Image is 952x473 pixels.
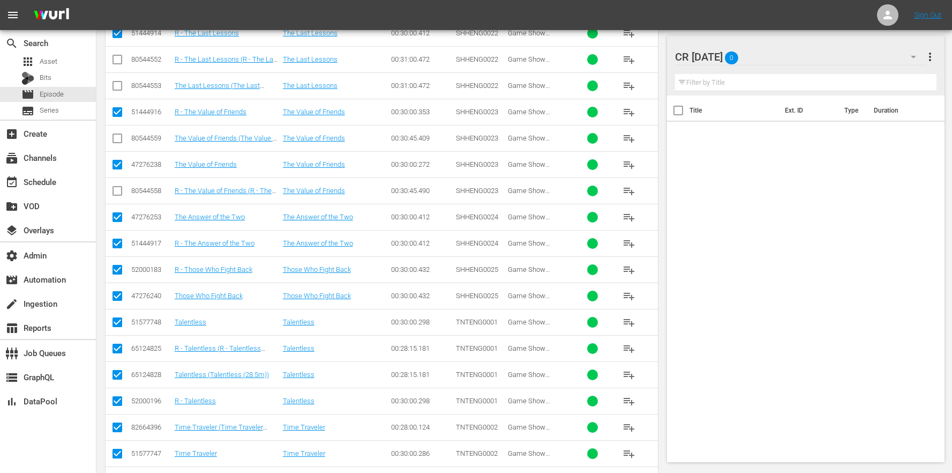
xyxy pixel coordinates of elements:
[623,290,635,302] span: playlist_add
[5,274,18,286] span: Automation
[391,318,453,326] div: 00:30:00.298
[616,20,642,46] button: playlist_add
[508,371,550,387] span: Game Show Network
[456,187,498,195] span: SHHENG0023
[623,27,635,40] span: playlist_add
[283,265,351,274] a: Those Who Fight Back
[391,134,453,142] div: 00:30:45.409
[391,239,453,247] div: 00:30:00.412
[623,211,635,224] span: playlist_add
[867,95,932,125] th: Duration
[21,72,34,85] div: Bits
[283,55,338,63] a: The Last Lessons
[456,292,498,300] span: SHHENG0025
[616,441,642,467] button: playlist_add
[616,125,642,151] button: playlist_add
[616,362,642,388] button: playlist_add
[456,29,498,37] span: SHHENG0022
[391,108,453,116] div: 00:30:00.353
[924,50,936,63] span: more_vert
[131,239,171,247] div: 51444917
[283,318,314,326] a: Talentless
[456,213,498,221] span: SHHENG0024
[131,82,171,90] div: 80544553
[5,152,18,165] span: Channels
[283,82,338,90] a: The Last Lessons
[5,249,18,262] span: Admin
[623,316,635,329] span: playlist_add
[283,134,345,142] a: The Value of Friends
[391,423,453,431] div: 00:28:00.124
[5,395,18,408] span: DataPool
[456,108,498,116] span: SHHENG0023
[131,423,171,431] div: 82664396
[508,265,550,282] span: Game Show Network
[6,9,19,21] span: menu
[391,397,453,405] div: 00:30:00.298
[5,347,18,360] span: Job Queues
[508,134,550,150] span: Game Show Network
[21,55,34,68] span: Asset
[508,187,550,203] span: Game Show Network
[616,415,642,440] button: playlist_add
[391,187,453,195] div: 00:30:45.490
[508,160,550,176] span: Game Show Network
[623,395,635,408] span: playlist_add
[5,200,18,213] span: VOD
[616,388,642,414] button: playlist_add
[456,55,498,63] span: SHHENG0022
[616,231,642,256] button: playlist_add
[623,447,635,460] span: playlist_add
[391,82,453,90] div: 00:31:00.472
[175,213,245,221] a: The Answer of the Two
[616,283,642,309] button: playlist_add
[283,160,345,168] a: The Value of Friends
[131,108,171,116] div: 51444916
[175,187,276,203] a: R - The Value of Friends (R - The Value of Friends (31m))
[623,421,635,434] span: playlist_add
[616,152,642,178] button: playlist_add
[508,55,550,71] span: Game Show Network
[40,72,51,83] span: Bits
[391,55,453,63] div: 00:31:00.472
[40,56,57,67] span: Asset
[175,160,237,168] a: The Value of Friends
[131,371,171,379] div: 65124828
[131,397,171,405] div: 52000196
[175,239,254,247] a: R - The Answer of the Two
[456,265,498,274] span: SHHENG0025
[456,239,498,247] span: SHHENG0024
[391,213,453,221] div: 00:30:00.412
[40,89,64,100] span: Episode
[131,213,171,221] div: 47276253
[623,368,635,381] span: playlist_add
[131,187,171,195] div: 80544558
[175,371,269,379] a: Talentless (Talentless (28.5m))
[623,132,635,145] span: playlist_add
[623,237,635,250] span: playlist_add
[508,213,550,229] span: Game Show Network
[616,257,642,283] button: playlist_add
[508,397,550,413] span: Game Show Network
[689,95,779,125] th: Title
[283,292,351,300] a: Those Who Fight Back
[175,134,279,150] a: The Value of Friends (The Value of Friends (31m))
[616,204,642,230] button: playlist_add
[838,95,867,125] th: Type
[391,29,453,37] div: 00:30:00.412
[456,397,498,405] span: TNTENG0001
[131,29,171,37] div: 51444914
[508,318,550,334] span: Game Show Network
[175,449,217,457] a: Time Traveler
[914,11,942,19] a: Sign Out
[5,224,18,237] span: Overlays
[391,371,453,379] div: 00:28:15.181
[623,263,635,276] span: playlist_add
[283,371,314,379] a: Talentless
[40,105,59,116] span: Series
[131,318,171,326] div: 51577748
[21,88,34,101] span: Episode
[5,176,18,189] span: Schedule
[175,265,252,274] a: R - Those Who Fight Back
[456,344,498,352] span: TNTENG0001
